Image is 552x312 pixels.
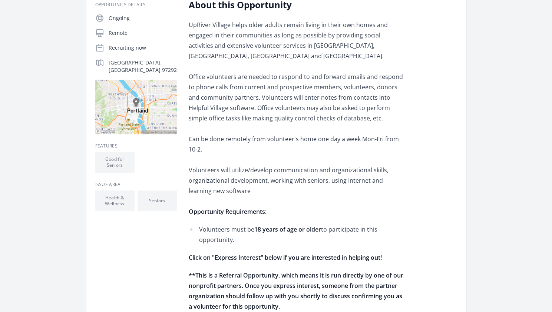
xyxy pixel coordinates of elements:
[95,182,177,187] h3: Issue area
[95,190,135,211] li: Health & Wellness
[189,253,382,262] strong: Click on "Express Interest" below if you are interested in helping out!
[109,14,177,22] p: Ongoing
[199,224,406,245] p: Volunteers must be to participate in this opportunity.
[189,20,406,217] p: UpRiver Village helps older adults remain living in their own homes and engaged in their communit...
[138,190,177,211] li: Seniors
[95,2,177,8] h3: Opportunity Details
[109,44,177,52] p: Recruiting now
[95,80,177,134] img: Map
[254,225,321,233] strong: 18 years of age or older
[109,59,177,74] p: [GEOGRAPHIC_DATA], [GEOGRAPHIC_DATA] 97292
[189,208,267,216] strong: Opportunity Requirements:
[95,143,177,149] h3: Features
[109,29,177,37] p: Remote
[95,152,135,173] li: Good for Seniors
